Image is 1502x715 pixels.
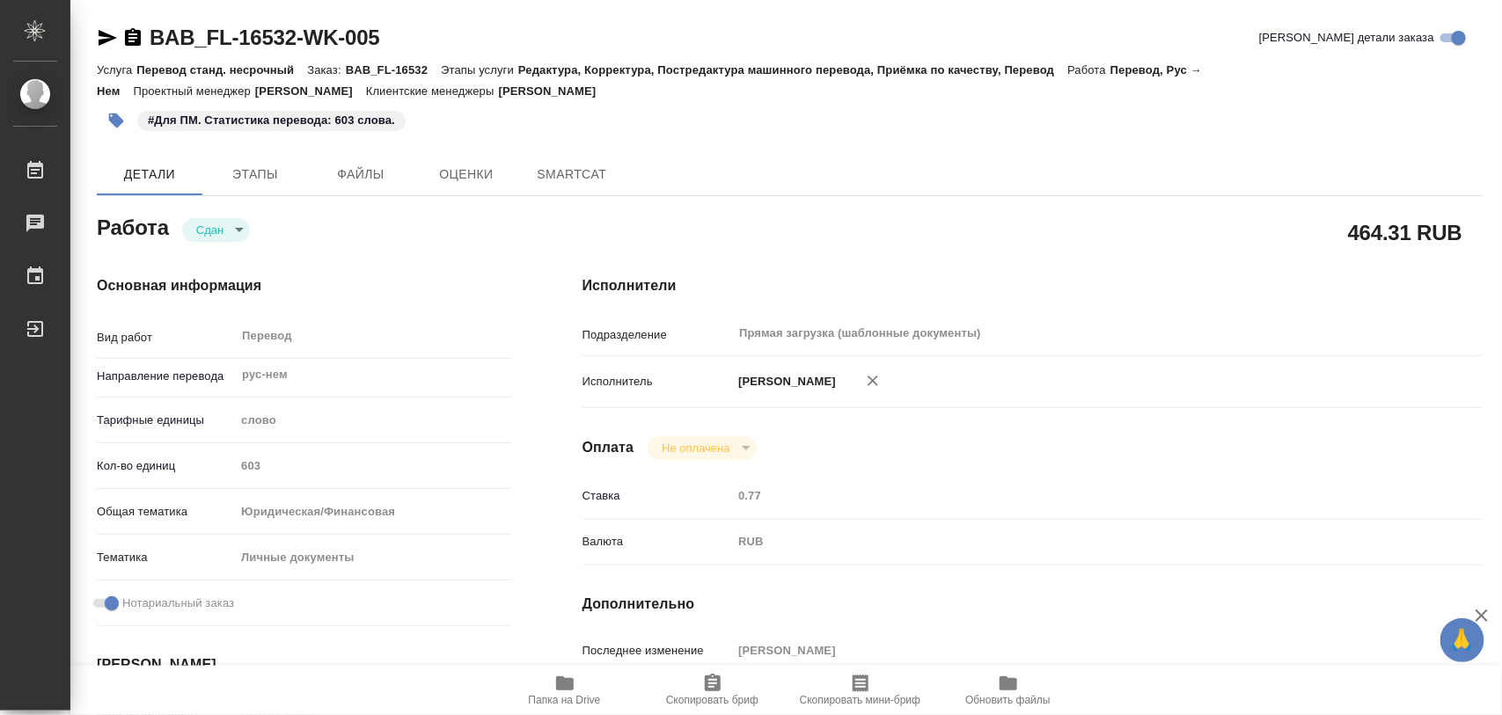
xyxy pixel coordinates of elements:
p: [PERSON_NAME] [255,84,366,98]
span: Оценки [424,164,509,186]
button: Скопировать ссылку для ЯМессенджера [97,27,118,48]
span: 🙏 [1447,622,1477,659]
button: Обновить файлы [934,666,1082,715]
p: Заказ: [307,63,345,77]
p: Проектный менеджер [133,84,254,98]
p: Работа [1067,63,1110,77]
p: Валюта [582,533,733,551]
p: Этапы услуги [441,63,518,77]
p: Общая тематика [97,503,235,521]
div: слово [235,405,511,435]
div: Юридическая/Финансовая [235,497,511,527]
button: Скопировать бриф [639,666,787,715]
button: Не оплачена [656,441,735,456]
p: Клиентские менеджеры [366,84,499,98]
span: Скопировать бриф [666,694,758,706]
h4: [PERSON_NAME] [97,654,512,675]
button: Папка на Drive [491,666,639,715]
p: Редактура, Корректура, Постредактура машинного перевода, Приёмка по качеству, Перевод [518,63,1067,77]
h2: 464.31 RUB [1348,217,1462,247]
span: Детали [107,164,192,186]
span: Этапы [213,164,297,186]
a: BAB_FL-16532-WK-005 [150,26,380,49]
div: RUB [732,527,1407,557]
p: Исполнитель [582,373,733,390]
h2: Работа [97,210,169,242]
p: #Для ПМ. Статистика перевода: 603 слова. [148,112,395,129]
button: Скопировать мини-бриф [787,666,934,715]
span: Скопировать мини-бриф [800,694,920,706]
button: Удалить исполнителя [854,361,892,400]
p: Последнее изменение [582,642,733,660]
h4: Основная информация [97,275,512,296]
p: Направление перевода [97,368,235,385]
p: Ставка [582,487,733,505]
p: Перевод станд. несрочный [136,63,307,77]
span: Папка на Drive [529,694,601,706]
span: SmartCat [530,164,614,186]
button: 🙏 [1440,618,1484,662]
input: Пустое поле [732,638,1407,663]
p: [PERSON_NAME] [499,84,610,98]
span: Нотариальный заказ [122,595,234,612]
p: Кол-во единиц [97,457,235,475]
p: Тарифные единицы [97,412,235,429]
input: Пустое поле [235,453,511,478]
p: Услуга [97,63,136,77]
h4: Дополнительно [582,594,1483,615]
button: Добавить тэг [97,101,136,140]
p: Тематика [97,549,235,566]
span: Для ПМ. Статистика перевода: 603 слова. [136,112,407,127]
div: Сдан [182,218,250,242]
span: [PERSON_NAME] детали заказа [1259,29,1434,47]
p: [PERSON_NAME] [732,373,836,390]
button: Сдан [191,223,229,237]
h4: Исполнители [582,275,1483,296]
div: Личные документы [235,543,511,573]
p: BAB_FL-16532 [346,63,441,77]
p: Подразделение [582,326,733,344]
span: Файлы [319,164,403,186]
button: Скопировать ссылку [122,27,143,48]
div: Сдан [648,436,756,460]
span: Обновить файлы [965,694,1051,706]
input: Пустое поле [732,483,1407,508]
p: Вид работ [97,329,235,347]
h4: Оплата [582,437,634,458]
